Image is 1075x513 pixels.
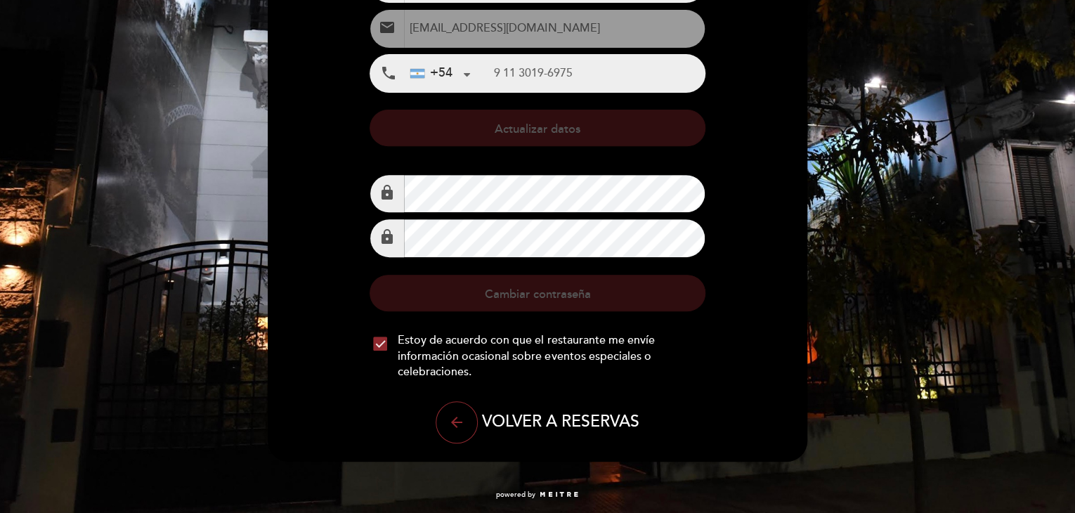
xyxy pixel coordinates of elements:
[493,55,704,92] input: Teléfono Móvil
[398,332,701,381] span: Estoy de acuerdo con que el restaurante me envíe información ocasional sobre eventos especiales o...
[405,56,475,91] div: Argentina: +54
[379,19,396,36] i: email
[436,401,478,443] button: arrow_back
[380,65,397,82] i: local_phone
[379,228,396,245] i: lock
[410,64,452,82] div: +54
[482,412,639,431] span: VOLVER A RESERVAS
[370,275,705,311] button: Cambiar contraseña
[539,491,579,498] img: MEITRE
[496,490,535,500] span: powered by
[379,184,396,201] i: lock
[404,10,704,47] input: Email
[496,490,579,500] a: powered by
[448,414,465,431] i: arrow_back
[370,110,705,146] button: Actualizar datos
